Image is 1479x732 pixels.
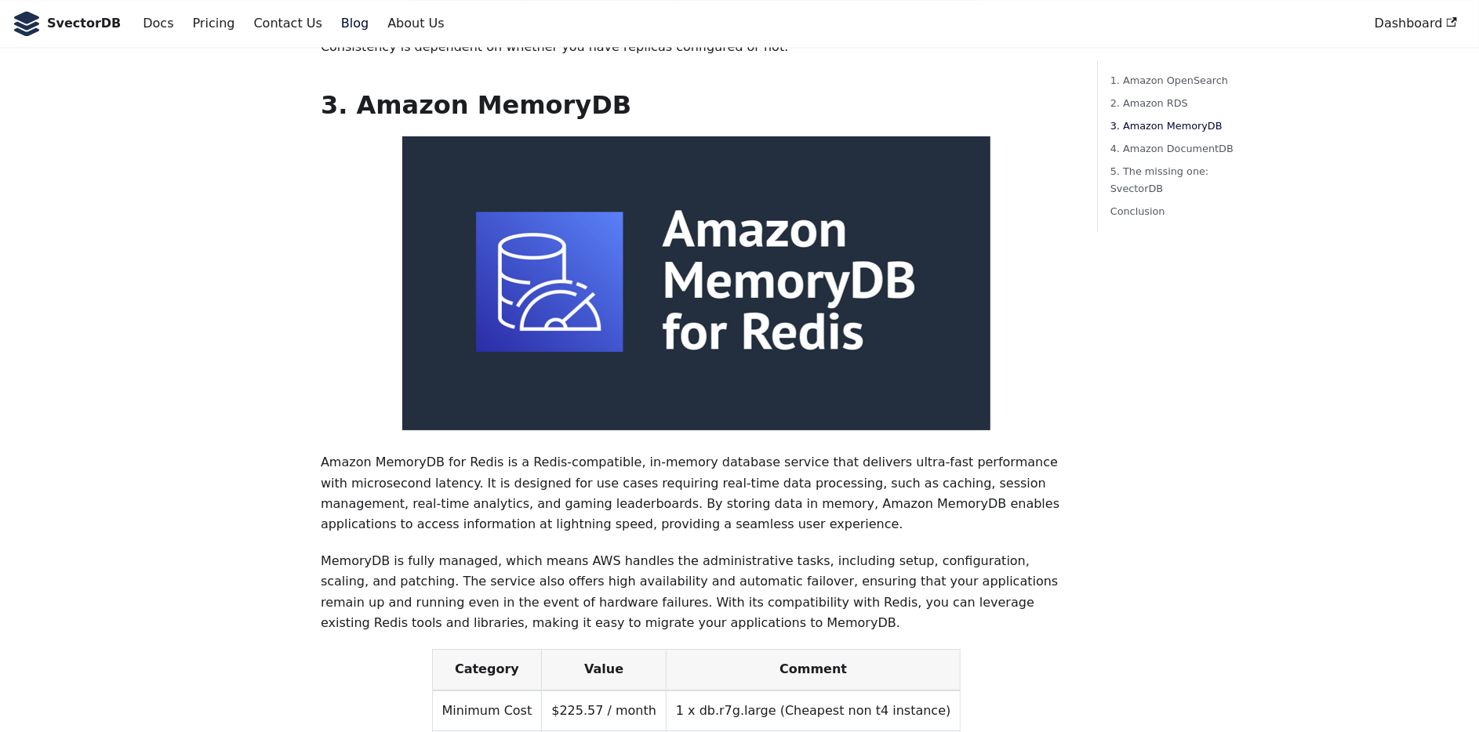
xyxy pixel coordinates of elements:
[321,37,1072,57] p: Consistency is dependent on whether you have replicas configured or not.
[1110,163,1238,196] a: 5. The missing one: SvectorDB
[666,690,960,731] td: 1 x db.r7g.large (Cheapest non t4 instance)
[244,10,331,37] a: Contact Us
[666,650,960,690] th: Comment
[378,10,453,37] a: About Us
[1110,140,1238,157] a: 4. Amazon DocumentDB
[321,452,1072,535] p: Amazon MemoryDB for Redis is a Redis-compatible, in-memory database service that delivers ultra-f...
[1110,95,1238,111] a: 2. Amazon RDS
[432,650,542,690] th: Category
[47,13,121,34] b: SvectorDB
[402,136,990,430] img: Amazon MemoryDB
[1110,118,1238,134] a: 3. Amazon MemoryDB
[133,10,183,37] a: Docs
[542,690,667,731] td: $225.57 / month
[321,551,1072,634] p: MemoryDB is fully managed, which means AWS handles the administrative tasks, including setup, con...
[432,690,542,731] td: Minimum Cost
[13,11,121,36] a: SvectorDB LogoSvectorDB
[1110,72,1238,89] a: 1. Amazon OpenSearch
[184,10,245,37] a: Pricing
[1365,10,1466,37] a: Dashboard
[13,11,41,36] img: SvectorDB Logo
[321,89,1072,121] h2: 3. Amazon MemoryDB
[1110,203,1238,219] a: Conclusion
[332,10,378,37] a: Blog
[542,650,667,690] th: Value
